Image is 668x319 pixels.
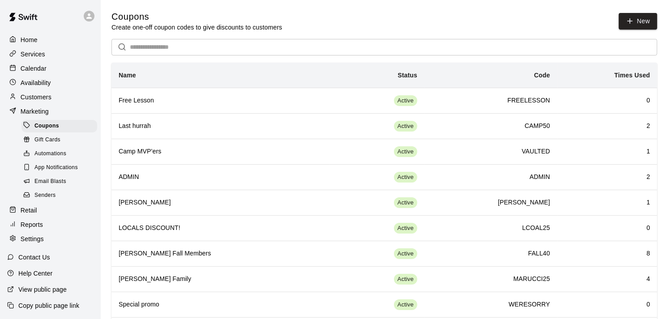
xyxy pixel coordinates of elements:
[21,175,97,188] div: Email Blasts
[7,105,94,118] a: Marketing
[21,93,51,102] p: Customers
[398,72,417,79] b: Status
[432,96,550,106] h6: FREELESSON
[18,301,79,310] p: Copy public page link
[394,173,417,182] span: Active
[432,274,550,284] h6: MARUCCI25
[432,223,550,233] h6: LCOAL25
[619,13,657,30] button: New
[21,107,49,116] p: Marketing
[394,275,417,284] span: Active
[394,148,417,156] span: Active
[21,78,51,87] p: Availability
[21,64,47,73] p: Calendar
[21,162,97,174] div: App Notifications
[21,206,37,215] p: Retail
[119,274,322,284] h6: [PERSON_NAME] Family
[7,47,94,61] a: Services
[7,33,94,47] a: Home
[7,218,94,231] a: Reports
[565,172,650,182] h6: 2
[394,250,417,258] span: Active
[18,285,67,294] p: View public page
[565,274,650,284] h6: 4
[565,147,650,157] h6: 1
[21,220,43,229] p: Reports
[7,76,94,89] a: Availability
[614,72,650,79] b: Times Used
[565,121,650,131] h6: 2
[394,224,417,233] span: Active
[394,301,417,309] span: Active
[21,133,101,147] a: Gift Cards
[119,72,136,79] b: Name
[21,161,101,175] a: App Notifications
[119,249,322,259] h6: [PERSON_NAME] Fall Members
[565,249,650,259] h6: 8
[119,223,322,233] h6: LOCALS DISCOUNT!
[7,232,94,246] a: Settings
[34,149,66,158] span: Automations
[565,198,650,208] h6: 1
[119,198,322,208] h6: [PERSON_NAME]
[7,90,94,104] a: Customers
[21,147,101,161] a: Automations
[119,121,322,131] h6: Last hurrah
[34,177,66,186] span: Email Blasts
[119,172,322,182] h6: ADMIN
[119,96,322,106] h6: Free Lesson
[21,234,44,243] p: Settings
[18,253,50,262] p: Contact Us
[432,198,550,208] h6: [PERSON_NAME]
[7,204,94,217] a: Retail
[432,147,550,157] h6: VAULTED
[432,249,550,259] h6: FALL40
[432,172,550,182] h6: ADMIN
[119,147,322,157] h6: Camp MVP’ers
[21,119,101,133] a: Coupons
[7,62,94,75] a: Calendar
[21,50,45,59] p: Services
[111,23,282,32] p: Create one-off coupon codes to give discounts to customers
[18,269,52,278] p: Help Center
[21,134,97,146] div: Gift Cards
[21,189,101,203] a: Senders
[111,11,282,23] h5: Coupons
[21,120,97,132] div: Coupons
[565,96,650,106] h6: 0
[34,122,59,131] span: Coupons
[119,300,322,310] h6: Special promo
[21,148,97,160] div: Automations
[34,191,56,200] span: Senders
[565,223,650,233] h6: 0
[394,199,417,207] span: Active
[34,163,78,172] span: App Notifications
[432,300,550,310] h6: WERESORRY
[21,189,97,202] div: Senders
[565,300,650,310] h6: 0
[21,175,101,189] a: Email Blasts
[21,35,38,44] p: Home
[34,136,60,145] span: Gift Cards
[394,122,417,131] span: Active
[534,72,550,79] b: Code
[394,97,417,105] span: Active
[432,121,550,131] h6: CAMP50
